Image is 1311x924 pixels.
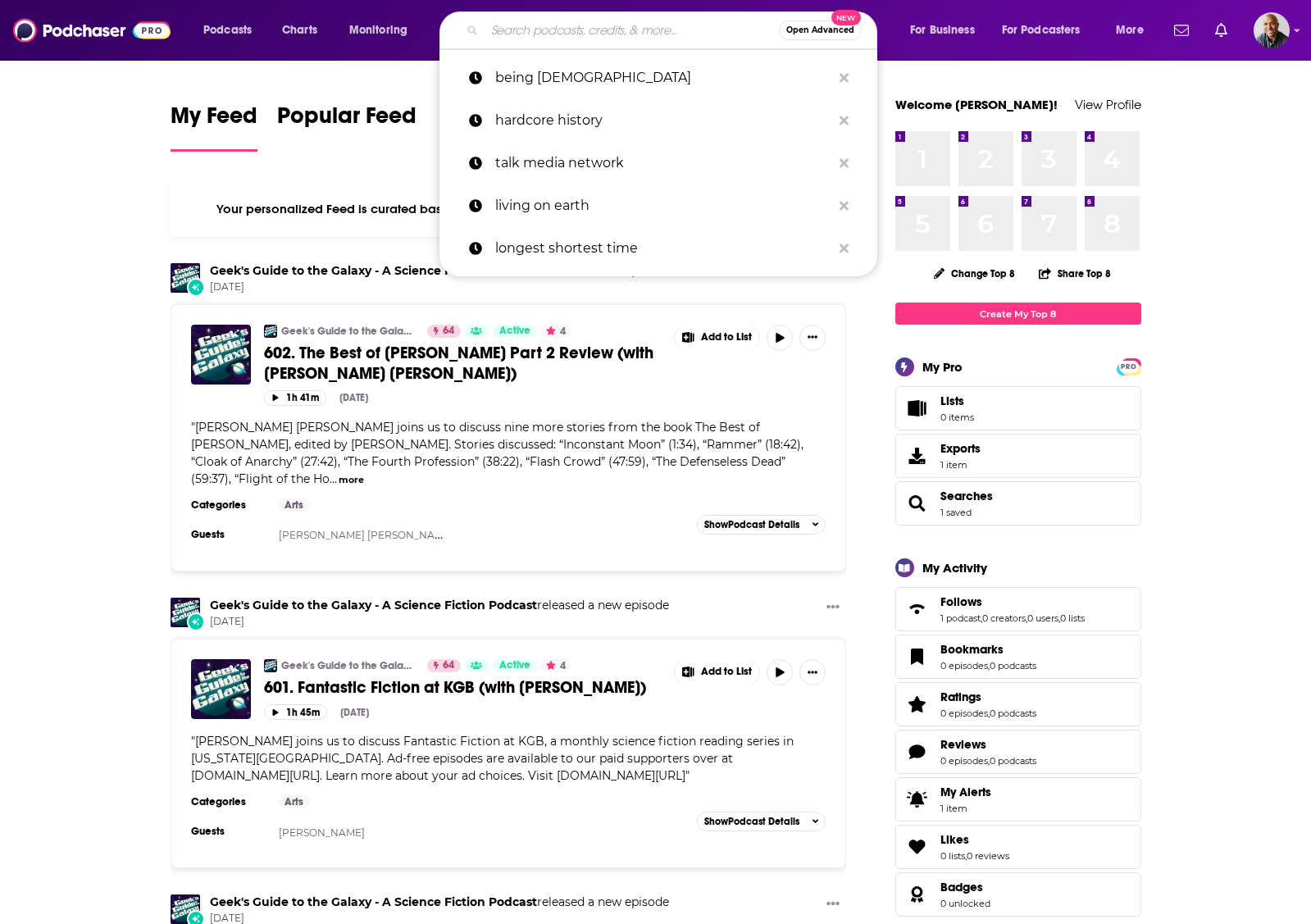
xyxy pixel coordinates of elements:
[967,850,1009,862] a: 0 reviews
[439,57,877,99] a: being [DEMOGRAPHIC_DATA]
[786,26,854,34] span: Open Advanced
[704,816,799,827] span: Show Podcast Details
[427,659,461,672] a: 64
[485,17,779,43] input: Search podcasts, credits, & more...
[990,755,1036,767] a: 0 podcasts
[330,471,337,486] span: ...
[171,598,200,627] img: Geek's Guide to the Galaxy - A Science Fiction Podcast
[895,481,1141,526] span: Searches
[940,441,981,456] span: Exports
[940,459,981,471] span: 1 item
[192,17,273,43] button: open menu
[799,659,826,685] button: Show More Button
[675,659,760,685] button: Show More Button
[1209,16,1234,44] a: Show notifications dropdown
[203,19,252,42] span: Podcasts
[1002,19,1081,42] span: For Podcasters
[191,420,803,486] span: "
[210,598,537,612] a: Geek's Guide to the Galaxy - A Science Fiction Podcast
[940,394,974,408] span: Lists
[940,850,965,862] a: 0 lists
[901,492,934,515] a: Searches
[940,737,1036,752] a: Reviews
[1060,612,1085,624] a: 0 lists
[901,598,934,621] a: Follows
[210,615,669,629] span: [DATE]
[895,730,1141,774] span: Reviews
[171,102,257,139] span: My Feed
[191,498,265,512] h3: Categories
[281,325,417,338] a: Geek's Guide to the Galaxy - A Science Fiction Podcast
[988,755,990,767] span: ,
[210,263,537,278] a: Geek's Guide to the Galaxy - A Science Fiction Podcast
[1058,612,1060,624] span: ,
[820,598,846,618] button: Show More Button
[901,740,934,763] a: Reviews
[1116,19,1144,42] span: More
[940,690,981,704] span: Ratings
[1038,257,1112,289] button: Share Top 8
[940,785,991,799] span: My Alerts
[940,660,988,671] a: 0 episodes
[264,325,277,338] img: Geek's Guide to the Galaxy - A Science Fiction Podcast
[701,666,752,678] span: Add to List
[990,660,1036,671] a: 0 podcasts
[264,659,277,672] img: Geek's Guide to the Galaxy - A Science Fiction Podcast
[495,184,831,227] p: living on earth
[940,642,1036,657] a: Bookmarks
[675,325,760,351] button: Show More Button
[264,677,662,698] a: 601. Fantastic Fiction at KGB (with [PERSON_NAME])
[831,10,861,25] span: New
[940,412,974,423] span: 0 items
[1026,612,1027,624] span: ,
[187,278,205,296] div: New Episode
[901,883,934,906] a: Badges
[1027,612,1058,624] a: 0 users
[899,17,995,43] button: open menu
[1119,360,1139,372] a: PRO
[439,184,877,227] a: living on earth
[443,658,454,674] span: 64
[779,20,862,40] button: Open AdvancedNew
[271,17,327,43] a: Charts
[191,734,794,783] span: [PERSON_NAME] joins us to discuss Fantastic Fiction at KGB, a monthly science fiction reading ser...
[895,635,1141,679] span: Bookmarks
[895,587,1141,631] span: Follows
[940,394,964,408] span: Lists
[940,489,993,503] a: Searches
[940,594,1085,609] a: Follows
[895,434,1141,478] a: Exports
[278,498,310,512] a: Arts
[988,708,990,719] span: ,
[541,325,571,338] button: 4
[901,645,934,668] a: Bookmarks
[940,832,969,847] span: Likes
[495,99,831,142] p: hardcore history
[895,872,1141,917] span: Badges
[277,102,417,139] span: Popular Feed
[171,263,200,293] img: Geek's Guide to the Galaxy - A Science Fiction Podcast
[1254,12,1290,48] span: Logged in as EricBarnett-SupportingCast
[493,659,537,672] a: Active
[210,280,669,294] span: [DATE]
[191,659,251,719] img: 601. Fantastic Fiction at KGB (with Matthew Kressel)
[940,507,972,518] a: 1 saved
[495,227,831,270] p: longest shortest time
[279,826,365,839] a: [PERSON_NAME]
[277,102,417,152] a: Popular Feed
[701,331,752,344] span: Add to List
[940,803,991,814] span: 1 item
[264,343,653,384] span: 602. The Best of [PERSON_NAME] Part 2 Review (with [PERSON_NAME] [PERSON_NAME])
[191,420,803,486] span: [PERSON_NAME] [PERSON_NAME] joins us to discuss nine more stories from the book The Best of [PERS...
[13,15,171,46] a: Podchaser - Follow, Share and Rate Podcasts
[439,99,877,142] a: hardcore history
[427,325,461,338] a: 64
[499,323,530,339] span: Active
[455,11,893,49] div: Search podcasts, credits, & more...
[171,894,200,924] img: Geek's Guide to the Galaxy - A Science Fiction Podcast
[443,323,454,339] span: 64
[901,397,934,420] span: Lists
